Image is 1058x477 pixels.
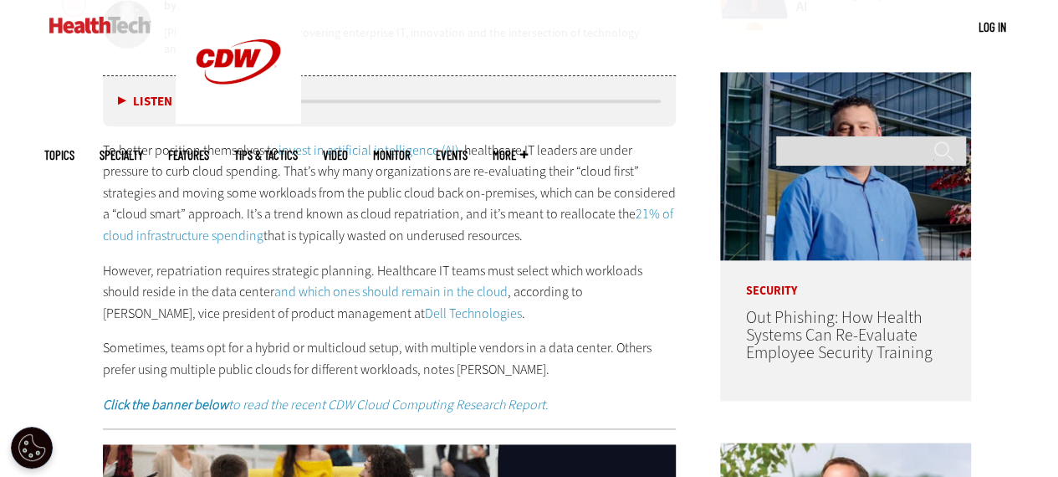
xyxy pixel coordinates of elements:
a: Log in [979,19,1006,34]
span: Specialty [100,149,143,162]
p: Sometimes, teams opt for a hybrid or multicloud setup, with multiple vendors in a data center. Ot... [103,337,677,380]
img: Scott Currie [720,72,971,260]
p: To better position themselves to , healthcare IT leaders are under pressure to curb cloud spendin... [103,140,677,247]
a: Dell Technologies [425,305,522,322]
div: Cookie Settings [11,427,53,469]
a: 21% of cloud infrastructure spending [103,205,673,244]
a: Events [436,149,468,162]
a: CDW [176,110,301,128]
a: Features [168,149,209,162]
div: User menu [979,18,1006,36]
a: Click the banner belowto read the recent CDW Cloud Computing Research Report. [103,396,549,413]
button: Open Preferences [11,427,53,469]
p: However, repatriation requires strategic planning. Healthcare IT teams must select which workload... [103,260,677,325]
img: Home [49,17,151,33]
a: Video [323,149,348,162]
span: More [493,149,528,162]
a: Tips & Tactics [234,149,298,162]
em: to read the recent CDW Cloud Computing Research Report. [103,396,549,413]
a: Out Phishing: How Health Systems Can Re-Evaluate Employee Security Training [745,306,932,364]
p: Security [720,260,971,297]
a: MonITor [373,149,411,162]
strong: Click the banner below [103,396,228,413]
a: and which ones should remain in the cloud [274,283,508,300]
span: Topics [44,149,74,162]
